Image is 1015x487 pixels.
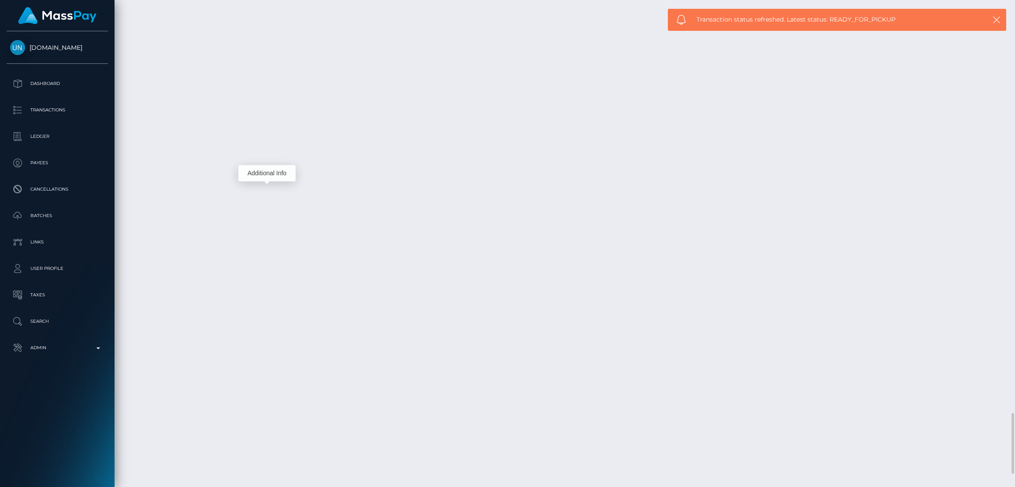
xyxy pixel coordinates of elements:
a: Ledger [7,125,108,148]
p: User Profile [10,262,104,275]
p: Transactions [10,103,104,117]
p: Taxes [10,288,104,302]
a: Transactions [7,99,108,121]
a: Taxes [7,284,108,306]
p: Links [10,236,104,249]
p: Payees [10,156,104,170]
p: Cancellations [10,183,104,196]
a: Dashboard [7,73,108,95]
a: User Profile [7,258,108,280]
img: MassPay Logo [18,7,96,24]
img: Unlockt.me [10,40,25,55]
a: Links [7,231,108,253]
span: Transaction status refreshed. Latest status: READY_FOR_PICKUP [696,15,964,24]
p: Batches [10,209,104,222]
a: Batches [7,205,108,227]
a: Cancellations [7,178,108,200]
a: Search [7,310,108,332]
a: Admin [7,337,108,359]
span: [DOMAIN_NAME] [7,44,108,52]
a: Payees [7,152,108,174]
p: Admin [10,341,104,354]
p: Search [10,315,104,328]
p: Ledger [10,130,104,143]
div: Additional Info [238,165,296,181]
p: Dashboard [10,77,104,90]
